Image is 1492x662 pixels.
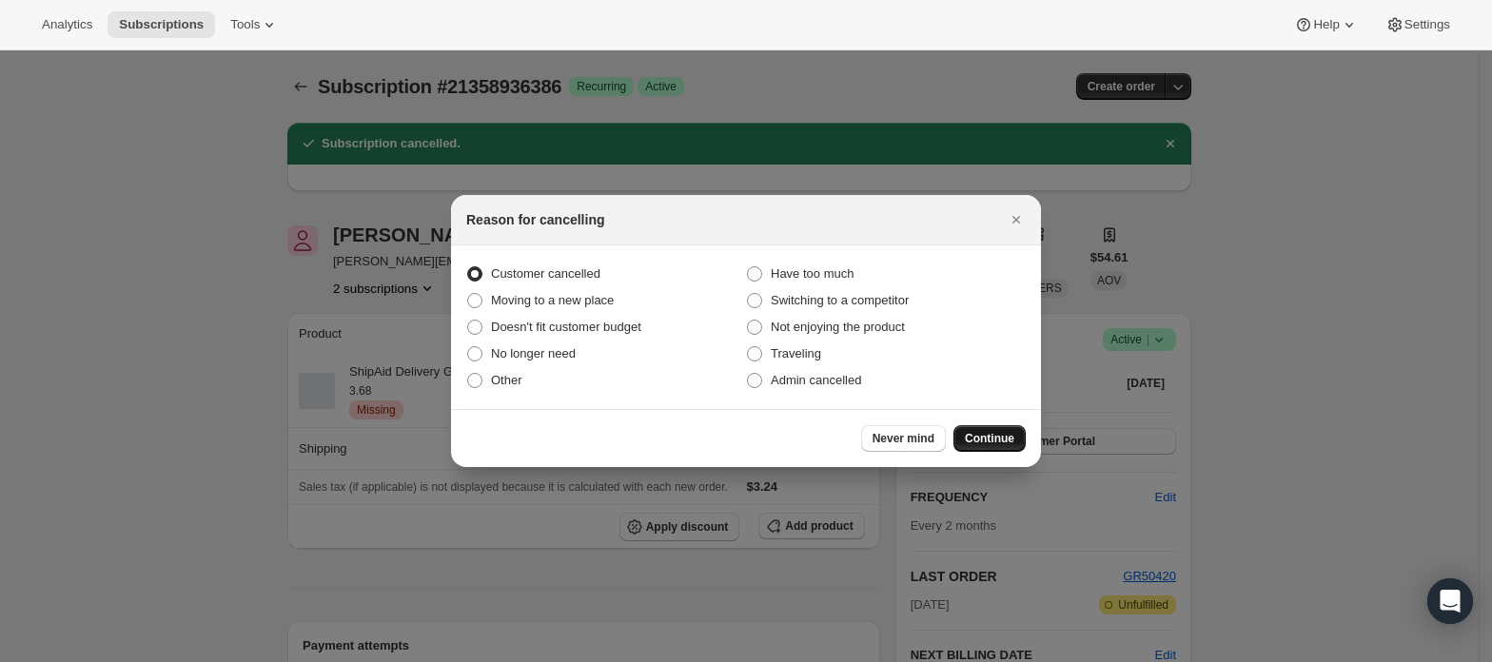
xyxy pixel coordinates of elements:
button: Settings [1374,11,1462,38]
button: Continue [953,425,1026,452]
button: Never mind [861,425,946,452]
span: Not enjoying the product [771,320,905,334]
span: Traveling [771,346,821,360]
span: Switching to a competitor [771,293,909,307]
button: Tools [219,11,290,38]
span: Admin cancelled [771,373,861,387]
span: Customer cancelled [491,266,600,281]
span: Continue [965,431,1014,446]
span: Other [491,373,522,387]
button: Subscriptions [108,11,215,38]
span: Settings [1404,17,1450,32]
h2: Reason for cancelling [466,210,604,229]
span: Analytics [42,17,92,32]
button: Help [1283,11,1369,38]
span: Moving to a new place [491,293,614,307]
div: Open Intercom Messenger [1427,578,1473,624]
span: Tools [230,17,260,32]
button: Close [1003,206,1030,233]
button: Analytics [30,11,104,38]
span: Have too much [771,266,854,281]
span: Never mind [873,431,934,446]
span: No longer need [491,346,576,360]
span: Subscriptions [119,17,204,32]
span: Doesn't fit customer budget [491,320,641,334]
span: Help [1313,17,1339,32]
